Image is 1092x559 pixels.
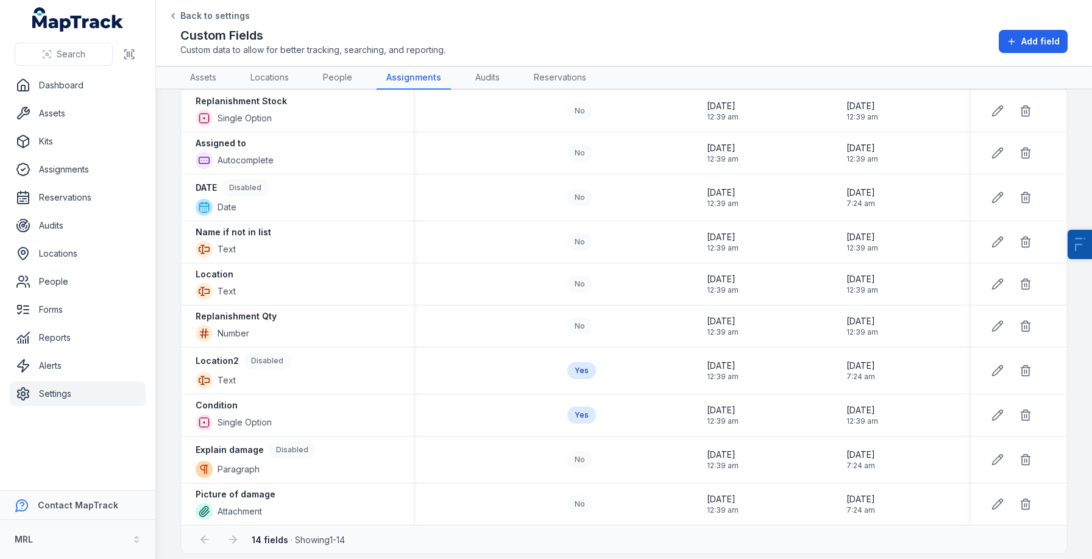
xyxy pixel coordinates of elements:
[707,273,739,295] time: 15/09/2025, 12:39:03 am
[707,315,739,337] time: 15/09/2025, 12:39:03 am
[180,66,226,90] a: Assets
[10,101,146,126] a: Assets
[567,233,592,251] div: No
[707,493,739,515] time: 15/09/2025, 12:39:03 am
[1021,35,1060,48] span: Add field
[846,100,878,112] span: [DATE]
[707,505,739,515] span: 12:39 am
[846,360,875,382] time: 15/09/2025, 7:24:54 am
[707,142,739,164] time: 15/09/2025, 12:39:03 am
[10,241,146,266] a: Locations
[15,534,33,544] strong: MRL
[218,201,236,213] span: Date
[707,100,739,112] span: [DATE]
[180,10,250,22] span: Back to settings
[846,231,878,243] span: [DATE]
[707,187,739,199] span: [DATE]
[707,231,739,253] time: 15/09/2025, 12:39:03 am
[196,182,217,194] strong: DATE
[218,463,260,475] span: Paragraph
[846,449,875,471] time: 15/09/2025, 7:24:45 am
[707,187,739,208] time: 15/09/2025, 12:39:03 am
[707,416,739,426] span: 12:39 am
[196,444,264,456] strong: Explain damage
[846,360,875,372] span: [DATE]
[57,48,85,60] span: Search
[180,27,445,44] h2: Custom Fields
[707,360,739,372] span: [DATE]
[180,44,445,56] span: Custom data to allow for better tracking, searching, and reporting.
[707,449,739,471] time: 15/09/2025, 12:39:03 am
[707,231,739,243] span: [DATE]
[269,441,316,458] div: Disabled
[244,352,291,369] div: Disabled
[222,179,269,196] div: Disabled
[10,185,146,210] a: Reservations
[846,187,875,199] span: [DATE]
[567,276,592,293] div: No
[567,102,592,119] div: No
[10,269,146,294] a: People
[196,95,287,107] strong: Replanishment Stock
[846,372,875,382] span: 7:24 am
[846,449,875,461] span: [DATE]
[218,154,274,166] span: Autocomplete
[707,404,739,416] span: [DATE]
[15,43,113,66] button: Search
[38,500,118,510] strong: Contact MapTrack
[218,112,272,124] span: Single Option
[707,327,739,337] span: 12:39 am
[466,66,509,90] a: Audits
[707,461,739,471] span: 12:39 am
[567,451,592,468] div: No
[567,362,596,379] div: Yes
[168,10,250,22] a: Back to settings
[846,100,878,122] time: 15/09/2025, 12:39:03 am
[10,157,146,182] a: Assignments
[846,315,878,327] span: [DATE]
[846,404,878,416] span: [DATE]
[196,268,233,280] strong: Location
[846,112,878,122] span: 12:39 am
[707,154,739,164] span: 12:39 am
[10,297,146,322] a: Forms
[252,535,345,545] span: · Showing 1 - 14
[10,213,146,238] a: Audits
[10,354,146,378] a: Alerts
[846,154,878,164] span: 12:39 am
[10,326,146,350] a: Reports
[567,318,592,335] div: No
[707,449,739,461] span: [DATE]
[218,505,262,518] span: Attachment
[196,310,277,322] strong: Replanishment Qty
[567,407,596,424] div: Yes
[218,327,249,340] span: Number
[707,100,739,122] time: 15/09/2025, 12:39:03 am
[196,488,275,500] strong: Picture of damage
[846,273,878,295] time: 15/09/2025, 12:39:03 am
[707,243,739,253] span: 12:39 am
[524,66,596,90] a: Reservations
[707,372,739,382] span: 12:39 am
[846,327,878,337] span: 12:39 am
[846,187,875,208] time: 15/09/2025, 7:24:32 am
[241,66,299,90] a: Locations
[846,404,878,426] time: 15/09/2025, 12:39:03 am
[218,374,236,386] span: Text
[707,360,739,382] time: 15/09/2025, 12:39:03 am
[846,199,875,208] span: 7:24 am
[846,493,875,505] span: [DATE]
[846,273,878,285] span: [DATE]
[196,137,246,149] strong: Assigned to
[846,493,875,515] time: 15/09/2025, 7:24:42 am
[377,66,451,90] a: Assignments
[707,493,739,505] span: [DATE]
[707,112,739,122] span: 12:39 am
[707,199,739,208] span: 12:39 am
[10,73,146,98] a: Dashboard
[846,231,878,253] time: 15/09/2025, 12:39:03 am
[567,496,592,513] div: No
[196,355,239,367] strong: Location2
[846,142,878,154] span: [DATE]
[707,285,739,295] span: 12:39 am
